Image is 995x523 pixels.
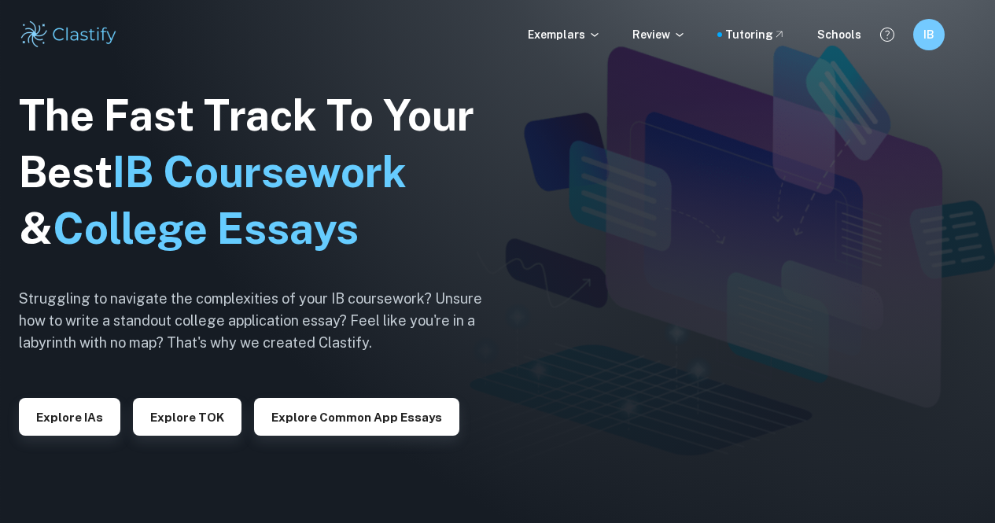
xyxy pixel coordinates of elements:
button: Explore IAs [19,398,120,436]
button: Help and Feedback [874,21,901,48]
p: Review [632,26,686,43]
span: IB Coursework [112,147,407,197]
a: Explore Common App essays [254,409,459,424]
button: Explore Common App essays [254,398,459,436]
button: Explore TOK [133,398,241,436]
h6: Struggling to navigate the complexities of your IB coursework? Unsure how to write a standout col... [19,288,507,354]
a: Explore IAs [19,409,120,424]
h1: The Fast Track To Your Best & [19,87,507,257]
h6: IB [920,26,938,43]
a: Explore TOK [133,409,241,424]
span: College Essays [53,204,359,253]
a: Tutoring [725,26,786,43]
img: Clastify logo [19,19,119,50]
button: IB [913,19,945,50]
a: Schools [817,26,861,43]
p: Exemplars [528,26,601,43]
